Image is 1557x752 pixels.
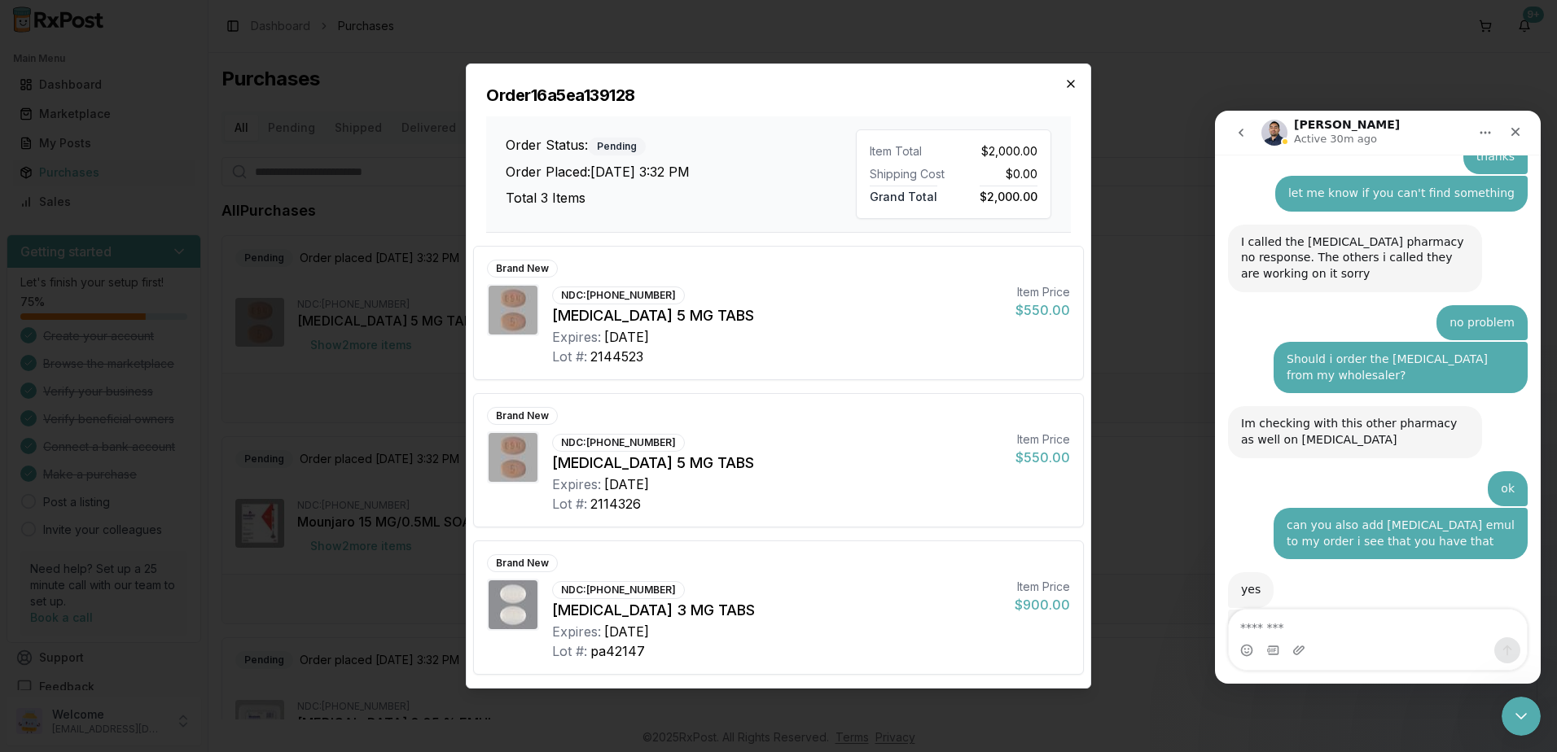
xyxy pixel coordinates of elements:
img: Eliquis 5 MG TABS [489,286,537,334]
div: Lot #: [552,494,587,514]
div: Brand New [487,554,558,572]
div: $550.00 [1015,300,1070,320]
div: Brand New [487,260,558,278]
h2: Order 16a5ea139128 [486,84,1071,107]
div: 2144523 [590,347,643,366]
iframe: Intercom live chat [1502,697,1541,736]
div: Brand New [487,407,558,425]
div: [DATE] [604,327,649,347]
iframe: Intercom live chat [1215,111,1541,684]
div: NDC: [PHONE_NUMBER] [552,286,685,304]
div: Expires: [552,327,601,347]
div: Item Price [1015,579,1070,595]
div: pa42147 [590,641,645,661]
div: Item Price [1015,284,1070,300]
div: Item Total [870,143,947,160]
div: NDC: [PHONE_NUMBER] [552,581,685,599]
div: $0.00 [960,166,1037,182]
div: NDC: [PHONE_NUMBER] [552,434,685,452]
h3: Order Status: [506,135,856,155]
div: [MEDICAL_DATA] 5 MG TABS [552,452,1002,474]
span: $2,000.00 [980,186,1037,203]
div: [MEDICAL_DATA] 3 MG TABS [552,599,1002,622]
div: Shipping Cost [870,166,947,182]
div: Lot #: [552,347,587,366]
div: [MEDICAL_DATA] 5 MG TABS [552,304,1002,327]
div: $900.00 [1015,595,1070,614]
h3: Total 3 Items [506,188,856,208]
img: Eliquis 5 MG TABS [489,433,537,482]
div: Pending [588,138,646,155]
div: Lot #: [552,641,587,661]
div: [DATE] [604,622,649,641]
div: [DATE] [604,474,649,494]
div: Expires: [552,474,601,494]
div: $2,000.00 [960,143,1037,160]
h3: Order Placed: [DATE] 3:32 PM [506,162,856,181]
div: 2114326 [590,494,641,514]
div: Expires: [552,622,601,641]
img: Rybelsus 3 MG TABS [489,580,537,629]
div: Item Price [1015,431,1070,448]
div: $550.00 [1015,448,1070,467]
span: Grand Total [870,186,937,203]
